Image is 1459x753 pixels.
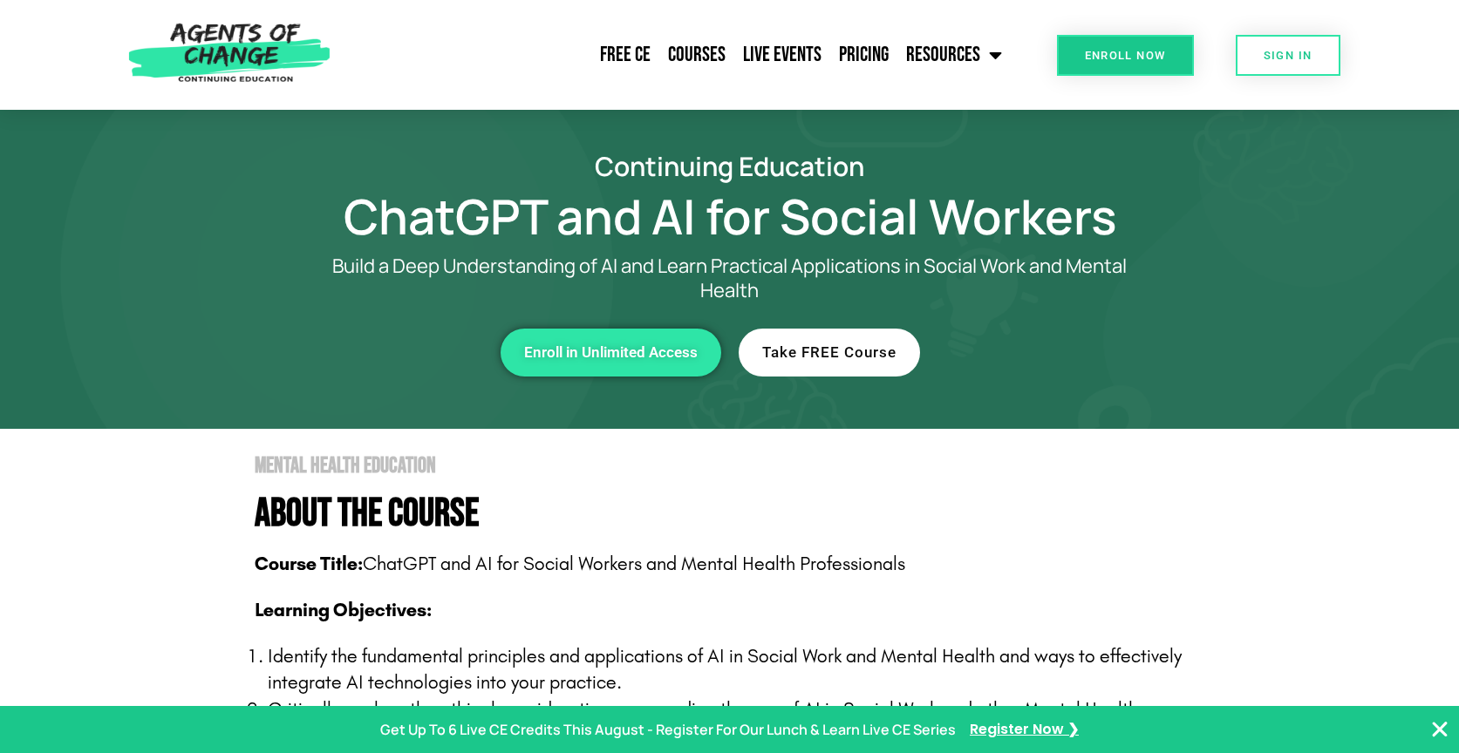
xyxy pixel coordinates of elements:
[255,494,1227,533] h4: About The Course
[268,696,1227,750] p: Critically analyze the ethical considerations surrounding the use of AI in Social Work and other ...
[524,345,698,360] span: Enroll in Unlimited Access
[255,599,432,621] b: Learning Objectives:
[255,455,1227,477] h2: Mental Health Education
[255,553,363,575] b: Course Title:
[1429,719,1450,740] button: Close Banner
[762,345,897,360] span: Take FREE Course
[1085,50,1166,61] span: Enroll Now
[659,33,734,77] a: Courses
[268,643,1227,697] p: Identify the fundamental principles and applications of AI in Social Work and Mental Health and w...
[233,153,1227,179] h2: Continuing Education
[591,33,659,77] a: Free CE
[339,33,1011,77] nav: Menu
[734,33,830,77] a: Live Events
[830,33,897,77] a: Pricing
[1236,35,1340,76] a: SIGN IN
[970,717,1079,743] a: Register Now ❯
[1057,35,1194,76] a: Enroll Now
[501,329,721,376] a: Enroll in Unlimited Access
[380,717,956,743] p: Get Up To 6 Live CE Credits This August - Register For Our Lunch & Learn Live CE Series
[739,329,920,376] a: Take FREE Course
[1264,50,1312,61] span: SIGN IN
[303,254,1157,302] p: Build a Deep Understanding of AI and Learn Practical Applications in Social Work and Mental Health
[897,33,1011,77] a: Resources
[255,551,1227,578] p: ChatGPT and AI for Social Workers and Mental Health Professionals
[233,196,1227,236] h1: ChatGPT and AI for Social Workers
